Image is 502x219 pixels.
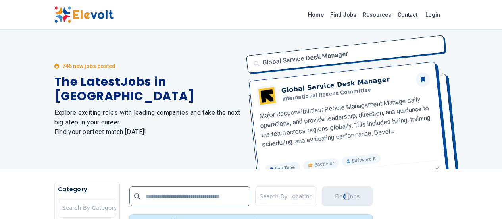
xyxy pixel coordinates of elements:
[360,8,394,21] a: Resources
[54,75,242,103] h1: The Latest Jobs in [GEOGRAPHIC_DATA]
[58,185,116,193] h5: Category
[54,6,114,23] img: Elevolt
[421,7,445,23] a: Login
[62,62,115,70] p: 746 new jobs posted
[322,186,373,206] button: Find JobsLoading...
[394,8,421,21] a: Contact
[54,108,242,137] h2: Explore exciting roles with leading companies and take the next big step in your career. Find you...
[342,192,352,201] div: Loading...
[305,8,327,21] a: Home
[327,8,360,21] a: Find Jobs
